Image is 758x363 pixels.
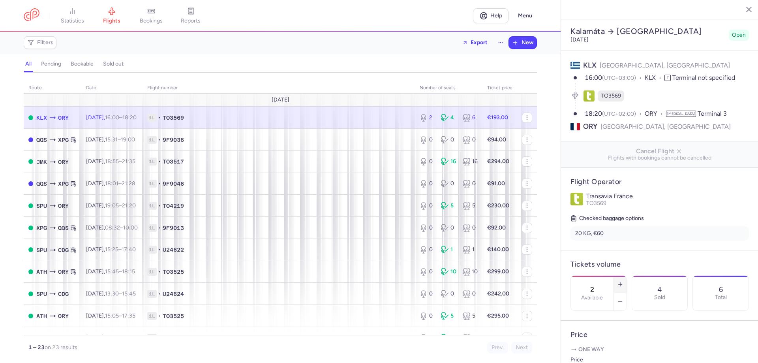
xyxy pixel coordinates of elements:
div: 0 [463,224,478,232]
span: ATH [36,312,47,320]
span: – [105,334,137,341]
div: 0 [441,136,456,144]
span: – [105,224,138,231]
h4: all [25,60,32,68]
span: T [664,75,671,81]
p: 6 [719,286,723,293]
span: TO3569 [163,114,184,122]
a: flights [92,7,131,24]
span: – [105,290,136,297]
span: • [158,136,161,144]
strong: €91.00 [487,180,505,187]
div: 10 [441,268,456,276]
div: 5 [463,312,478,320]
div: 0 [420,224,435,232]
span: TO3517 [163,158,184,166]
strong: 1 – 23 [28,344,45,351]
figure: TO airline logo [584,90,595,102]
strong: €299.00 [487,268,509,275]
span: [DATE], [86,136,135,143]
button: New [509,37,537,49]
th: Flight number [143,82,415,94]
a: reports [171,7,210,24]
a: Help [473,8,508,23]
span: 1L [147,312,157,320]
button: Menu [513,8,537,23]
h2: Kalamáta [GEOGRAPHIC_DATA] [570,26,726,36]
strong: €92.00 [487,224,506,231]
a: bookings [131,7,171,24]
p: Transavia France [586,193,749,200]
time: 15:05 [105,312,119,319]
span: TO3569 [601,92,621,100]
time: 18:01 [105,180,118,187]
span: [GEOGRAPHIC_DATA], [GEOGRAPHIC_DATA] [600,62,730,69]
span: 1L [147,158,157,166]
time: 18:20 [122,114,137,121]
div: 0 [420,202,435,210]
div: 5 [463,202,478,210]
div: 0 [420,290,435,298]
span: • [158,158,161,166]
span: • [158,334,161,342]
div: 0 [420,136,435,144]
span: • [158,114,161,122]
span: CDG [58,290,69,298]
div: 0 [420,312,435,320]
p: Sold [654,294,665,301]
span: [DATE], [86,268,135,275]
span: ORY [58,113,69,122]
time: 21:28 [122,180,135,187]
span: • [158,180,161,188]
p: 4 [657,286,662,293]
span: [DATE] [272,97,289,103]
span: TO3569 [163,334,184,342]
time: 15:31 [105,136,118,143]
span: ORY [58,201,69,210]
h4: Tickets volume [570,260,749,269]
span: – [105,158,135,165]
th: Ticket price [482,82,517,94]
button: Prev. [487,342,508,354]
div: 10 [463,334,478,342]
strong: €255.00 [487,334,509,341]
span: TO3525 [163,312,184,320]
div: 16 [463,158,478,166]
time: 08:32 [105,224,120,231]
h5: Checked baggage options [570,214,749,223]
span: ORY [58,158,69,166]
span: [DATE], [86,312,135,319]
div: 16 [441,158,456,166]
span: 9F9046 [163,180,184,188]
span: [DATE], [86,224,138,231]
span: Export [471,39,488,45]
time: [DATE] [570,36,589,43]
span: ATH [36,267,47,276]
span: Terminal not specified [672,74,735,81]
div: 0 [441,180,456,188]
li: 20 KG, €60 [570,226,749,241]
time: 15:45 [122,290,136,297]
strong: €193.00 [487,114,508,121]
time: 21:20 [122,202,136,209]
span: (UTC+03:00) [602,75,636,81]
span: Terminal 3 [698,110,727,117]
span: QQS [36,135,47,144]
span: Filters [37,39,53,46]
div: 5 [441,312,456,320]
h4: Flight Operator [570,177,749,186]
div: 0 [420,268,435,276]
time: 16:00 [105,334,119,341]
button: Export [457,36,493,49]
time: 18:15 [122,268,135,275]
span: 1L [147,334,157,342]
span: – [105,202,136,209]
strong: €242.00 [487,290,509,297]
div: 0 [420,334,435,342]
button: Next [511,342,532,354]
span: 1L [147,246,157,254]
div: 0 [420,158,435,166]
strong: €94.00 [487,136,506,143]
time: 13:30 [105,290,119,297]
a: CitizenPlane red outlined logo [24,8,39,23]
